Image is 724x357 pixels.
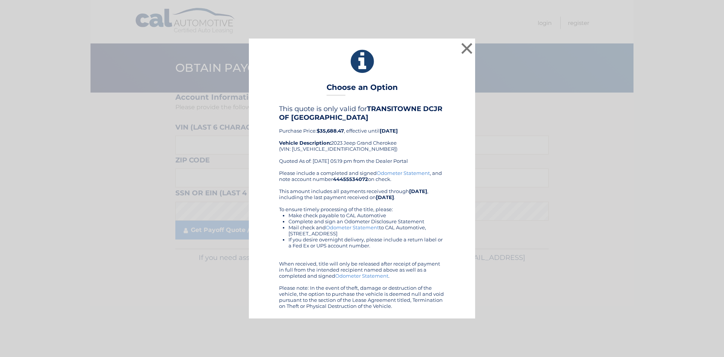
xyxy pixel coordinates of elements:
[459,41,474,56] button: ×
[288,218,445,224] li: Complete and sign an Odometer Disclosure Statement
[279,105,442,121] b: TRANSITOWNE DCJR OF [GEOGRAPHIC_DATA]
[279,140,331,146] strong: Vehicle Description:
[327,83,398,96] h3: Choose an Option
[335,273,388,279] a: Odometer Statement
[279,105,445,170] div: Purchase Price: , effective until 2023 Jeep Grand Cherokee (VIN: [US_VEHICLE_IDENTIFICATION_NUMBE...
[333,176,368,182] b: 44455534072
[409,188,427,194] b: [DATE]
[326,224,379,230] a: Odometer Statement
[377,170,430,176] a: Odometer Statement
[288,236,445,249] li: If you desire overnight delivery, please include a return label or a Fed Ex or UPS account number.
[279,105,445,121] h4: This quote is only valid for
[380,128,398,134] b: [DATE]
[288,212,445,218] li: Make check payable to CAL Automotive
[288,224,445,236] li: Mail check and to CAL Automotive, [STREET_ADDRESS]
[279,170,445,309] div: Please include a completed and signed , and note account number on check. This amount includes al...
[376,194,394,200] b: [DATE]
[317,128,344,134] b: $35,688.47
